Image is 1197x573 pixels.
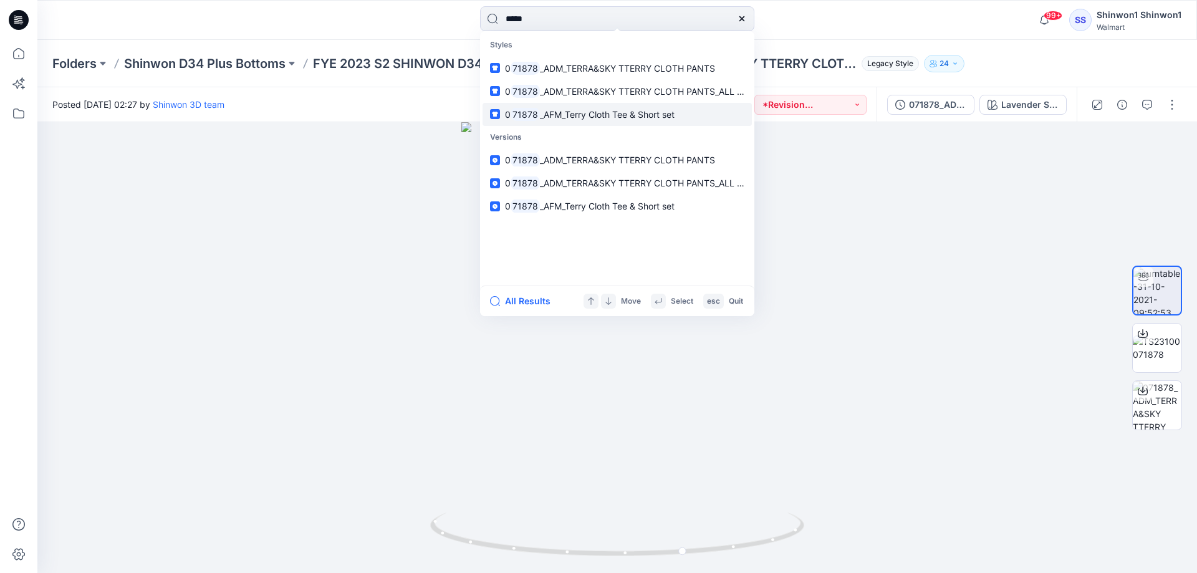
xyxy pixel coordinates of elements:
button: All Results [490,294,559,309]
span: 0 [505,86,511,97]
span: 0 [505,63,511,74]
span: _AFM_Terry Cloth Tee & Short set [540,109,675,120]
span: 0 [505,155,511,165]
span: Posted [DATE] 02:27 by [52,98,224,111]
span: _AFM_Terry Cloth Tee & Short set [540,201,675,211]
p: 24 [940,57,949,70]
div: Shinwon1 Shinwon1 [1097,7,1181,22]
p: Versions [483,126,752,149]
span: 0 [505,178,511,188]
a: Folders [52,55,97,72]
button: Legacy Style [857,55,919,72]
p: Styles [483,34,752,57]
a: 071878_ADM_TERRA&SKY TTERRY CLOTH PANTS_ALL CCs [483,171,752,195]
img: 071878_ADM_TERRA&SKY TTERRY CLOTH SHORT [1133,381,1181,430]
div: SS [1069,9,1092,31]
img: turntable-31-10-2021-09:52:53 [1133,267,1181,314]
a: 071878_AFM_Terry Cloth Tee & Short set [483,103,752,126]
a: FYE 2023 S2 SHINWON D34 PLUS BOTTOM [313,55,571,72]
a: 071878_AFM_Terry Cloth Tee & Short set [483,195,752,218]
p: Select [671,295,693,308]
mark: 71878 [511,61,540,75]
div: 071878_ADM_TERRA&SKY TTERRY CLOTH PANTS [909,98,966,112]
span: 0 [505,201,511,211]
button: Details [1112,95,1132,115]
img: TS23100071878 [1133,335,1181,361]
mark: 71878 [511,199,540,213]
mark: 71878 [511,84,540,99]
mark: 71878 [511,176,540,190]
div: Walmart [1097,22,1181,32]
span: _ADM_TERRA&SKY TTERRY CLOTH PANTS [540,155,715,165]
p: Quit [729,295,743,308]
mark: 71878 [511,153,540,167]
span: _ADM_TERRA&SKY TTERRY CLOTH PANTS_ALL CCs [540,86,754,97]
p: esc [707,295,720,308]
a: 071878_ADM_TERRA&SKY TTERRY CLOTH PANTS [483,148,752,171]
a: Shinwon 3D team [153,99,224,110]
span: Legacy Style [862,56,919,71]
a: 071878_ADM_TERRA&SKY TTERRY CLOTH PANTS_ALL CCs [483,80,752,103]
span: _ADM_TERRA&SKY TTERRY CLOTH PANTS_ALL CCs [540,178,754,188]
div: Lavender Sunrise [1001,98,1059,112]
span: _ADM_TERRA&SKY TTERRY CLOTH PANTS [540,63,715,74]
span: 0 [505,109,511,120]
p: Move [621,295,641,308]
a: Shinwon D34 Plus Bottoms [124,55,286,72]
button: 071878_ADM_TERRA&SKY TTERRY CLOTH PANTS [887,95,974,115]
button: Lavender Sunrise [979,95,1067,115]
button: 24 [924,55,964,72]
mark: 71878 [511,107,540,122]
span: 99+ [1044,11,1062,21]
a: 071878_ADM_TERRA&SKY TTERRY CLOTH PANTS [483,57,752,80]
